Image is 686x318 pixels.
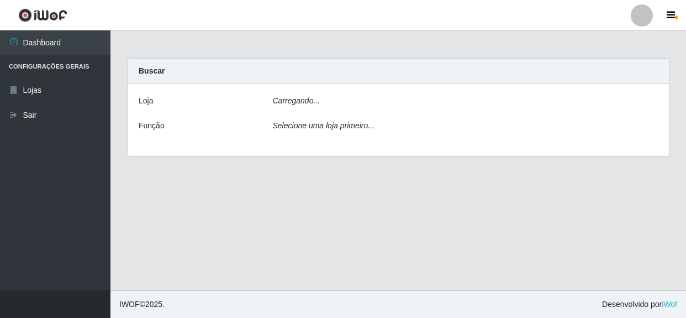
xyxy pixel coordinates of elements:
[119,299,165,310] span: © 2025 .
[602,299,677,310] span: Desenvolvido por
[273,96,320,105] i: Carregando...
[139,120,165,132] label: Função
[273,121,374,130] i: Selecione uma loja primeiro...
[662,300,677,309] a: iWof
[119,300,140,309] span: IWOF
[18,8,67,22] img: CoreUI Logo
[139,66,165,75] strong: Buscar
[139,95,153,107] label: Loja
